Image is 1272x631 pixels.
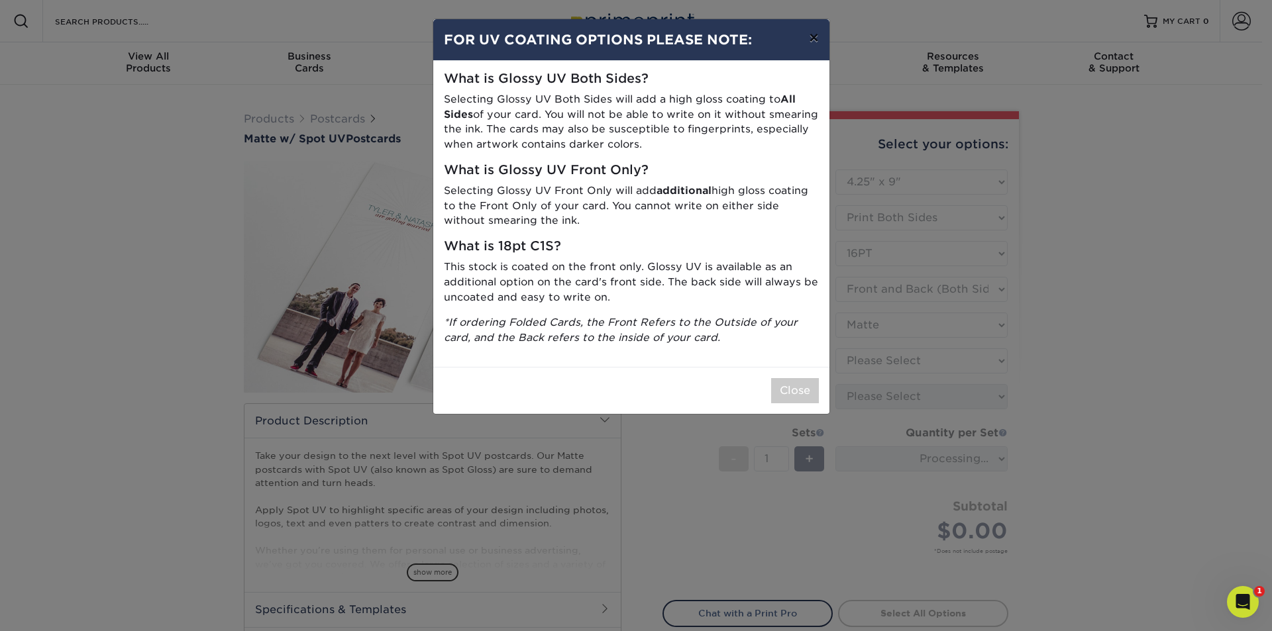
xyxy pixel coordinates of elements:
h4: FOR UV COATING OPTIONS PLEASE NOTE: [444,30,819,50]
span: 1 [1254,586,1265,597]
h5: What is 18pt C1S? [444,239,819,254]
p: Selecting Glossy UV Both Sides will add a high gloss coating to of your card. You will not be abl... [444,92,819,152]
iframe: Intercom live chat [1227,586,1259,618]
button: Close [771,378,819,403]
strong: additional [657,184,712,197]
button: × [798,19,829,56]
p: This stock is coated on the front only. Glossy UV is available as an additional option on the car... [444,260,819,305]
strong: All Sides [444,93,796,121]
h5: What is Glossy UV Both Sides? [444,72,819,87]
i: *If ordering Folded Cards, the Front Refers to the Outside of your card, and the Back refers to t... [444,316,798,344]
p: Selecting Glossy UV Front Only will add high gloss coating to the Front Only of your card. You ca... [444,183,819,228]
h5: What is Glossy UV Front Only? [444,163,819,178]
